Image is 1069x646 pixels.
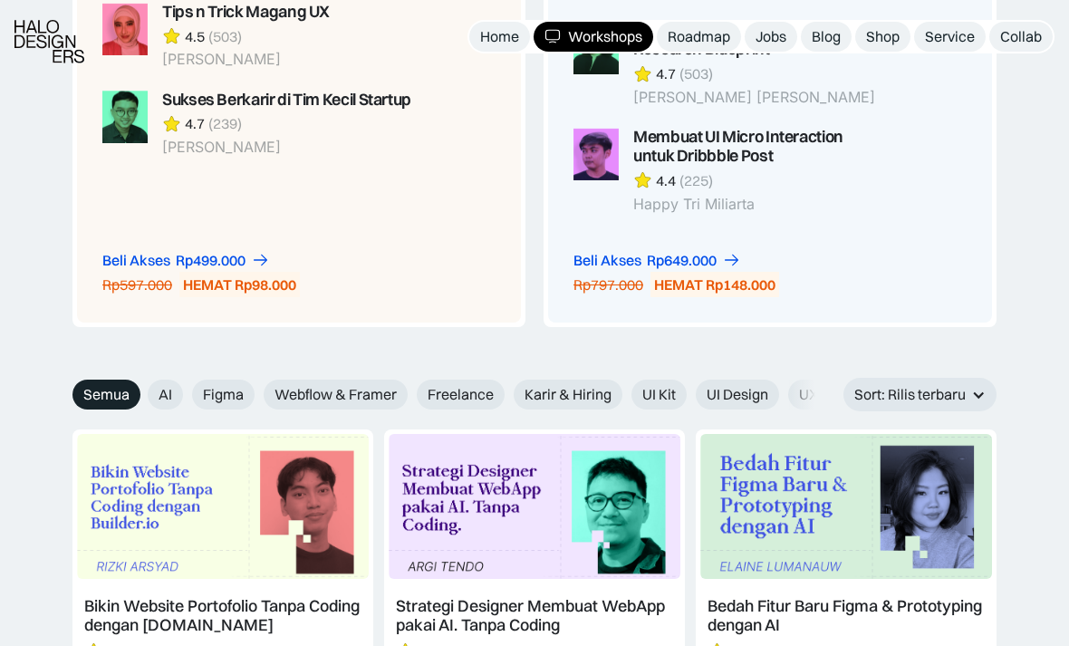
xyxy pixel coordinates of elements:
[573,251,741,270] a: Beli AksesRp649.000
[866,27,900,46] div: Shop
[668,27,730,46] div: Roadmap
[83,385,130,404] span: Semua
[914,22,986,52] a: Service
[102,251,270,270] a: Beli AksesRp499.000
[633,128,885,166] div: Membuat UI Micro Interaction untuk Dribbble Post
[633,196,885,213] div: Happy Tri Miliarta
[102,91,414,157] a: Sukses Berkarir di Tim Kecil Startup4.7(239)[PERSON_NAME]
[573,22,885,107] a: UX Research 101: Membuat Research Blueprint4.7(503)[PERSON_NAME] [PERSON_NAME]
[208,114,242,133] div: (239)
[480,27,519,46] div: Home
[843,378,997,411] div: Sort: Rilis terbaru
[159,385,172,404] span: AI
[72,380,824,410] form: Email Form
[568,27,642,46] div: Workshops
[657,22,741,52] a: Roadmap
[745,22,797,52] a: Jobs
[102,3,414,69] a: Tips n Trick Magang UX4.5(503)[PERSON_NAME]
[989,22,1053,52] a: Collab
[573,128,885,213] a: Membuat UI Micro Interaction untuk Dribbble Post4.4(225)Happy Tri Miliarta
[855,22,910,52] a: Shop
[102,251,170,270] div: Beli Akses
[573,275,643,294] div: Rp797.000
[534,22,653,52] a: Workshops
[679,64,713,83] div: (503)
[525,385,612,404] span: Karir & Hiring
[642,385,676,404] span: UI Kit
[428,385,494,404] span: Freelance
[707,385,768,404] span: UI Design
[756,27,786,46] div: Jobs
[183,275,296,294] div: HEMAT Rp98.000
[679,171,713,190] div: (225)
[185,27,205,46] div: 4.5
[647,251,717,270] div: Rp649.000
[654,275,775,294] div: HEMAT Rp148.000
[1000,27,1042,46] div: Collab
[162,3,330,22] div: Tips n Trick Magang UX
[656,64,676,83] div: 4.7
[208,27,242,46] div: (503)
[469,22,530,52] a: Home
[812,27,841,46] div: Blog
[656,171,676,190] div: 4.4
[102,275,172,294] div: Rp597.000
[176,251,246,270] div: Rp499.000
[801,22,852,52] a: Blog
[274,385,397,404] span: Webflow & Framer
[573,251,641,270] div: Beli Akses
[162,91,411,110] div: Sukses Berkarir di Tim Kecil Startup
[162,51,330,68] div: [PERSON_NAME]
[185,114,205,133] div: 4.7
[854,385,966,404] div: Sort: Rilis terbaru
[799,385,866,404] span: UX Design
[633,89,885,106] div: [PERSON_NAME] [PERSON_NAME]
[162,139,411,156] div: [PERSON_NAME]
[203,385,244,404] span: Figma
[925,27,975,46] div: Service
